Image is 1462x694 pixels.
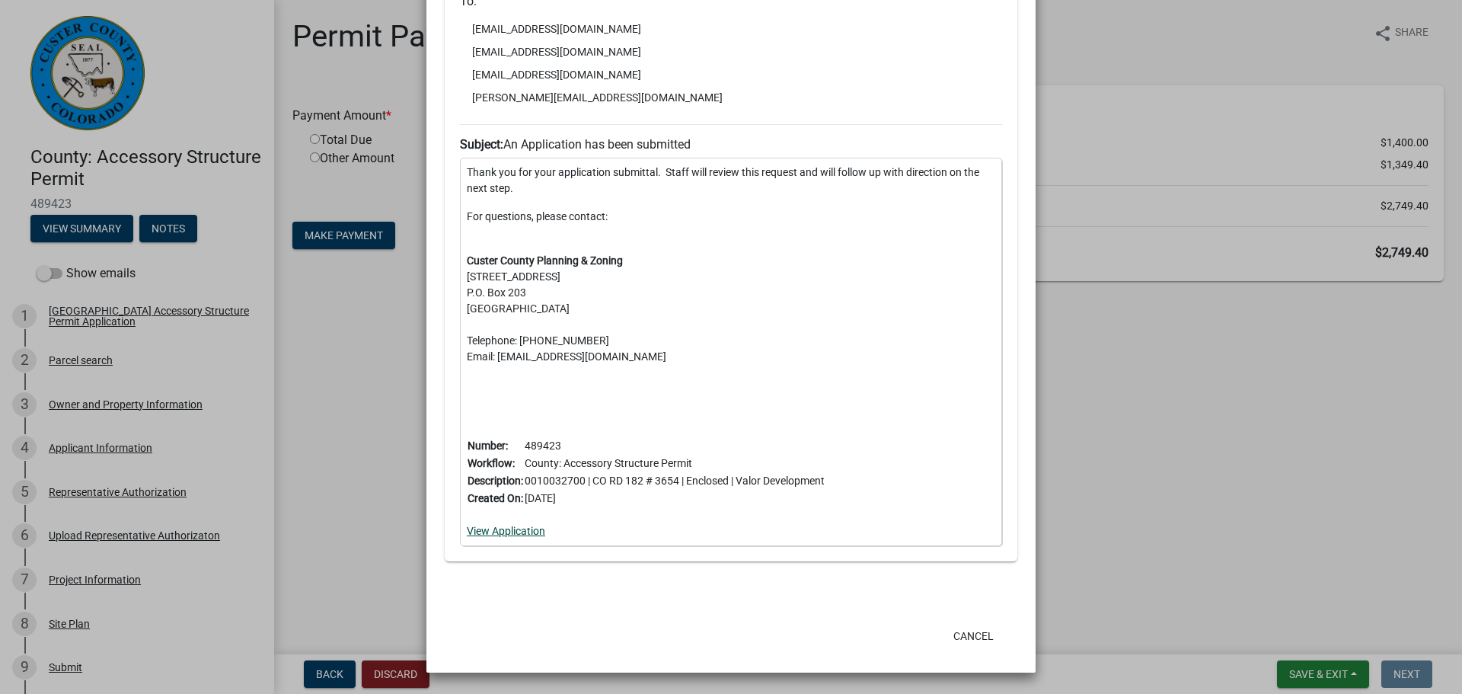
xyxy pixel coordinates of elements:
p: Thank you for your application submittal. Staff will review this request and will follow up with ... [467,165,995,197]
li: [EMAIL_ADDRESS][DOMAIN_NAME] [460,18,1002,40]
h6: An Application has been submitted [460,137,1002,152]
li: [EMAIL_ADDRESS][DOMAIN_NAME] [460,63,1002,86]
td: 489423 [524,437,825,455]
p: For questions, please contact: [467,209,995,241]
strong: Subject: [460,137,503,152]
li: [EMAIL_ADDRESS][DOMAIN_NAME] [460,40,1002,63]
li: [PERSON_NAME][EMAIL_ADDRESS][DOMAIN_NAME] [460,86,1002,109]
b: Created On: [468,492,523,504]
b: Number: [468,440,508,452]
td: 0010032700 | CO RD 182 # 3654 | Enclosed | Valor Development [524,472,825,490]
td: [DATE] [524,490,825,507]
p: [STREET_ADDRESS] P.O. Box 203 [GEOGRAPHIC_DATA] Telephone: [PHONE_NUMBER] Email: [EMAIL_ADDRESS][... [467,253,995,365]
b: Workflow: [468,457,515,469]
td: County: Accessory Structure Permit [524,455,825,472]
button: Cancel [941,622,1006,650]
strong: Custer County Planning & Zoning [467,254,623,267]
b: Description: [468,475,523,487]
a: View Application [467,525,545,537]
